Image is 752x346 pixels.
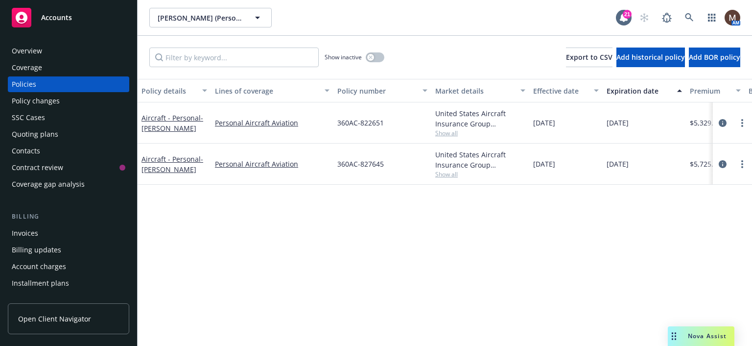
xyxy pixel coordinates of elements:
button: Add BOR policy [689,48,740,67]
div: Policy changes [12,93,60,109]
div: Billing updates [12,242,61,258]
a: Account charges [8,259,129,274]
a: Overview [8,43,129,59]
a: Accounts [8,4,129,31]
button: [PERSON_NAME] (Personal) [149,8,272,27]
div: Invoices [12,225,38,241]
div: Installment plans [12,275,69,291]
a: Personal Aircraft Aviation [215,118,329,128]
span: $5,725.00 [690,159,721,169]
div: Policy number [337,86,417,96]
a: Start snowing [634,8,654,27]
div: 21 [623,10,632,19]
a: SSC Cases [8,110,129,125]
span: Show all [435,129,525,137]
a: more [736,117,748,129]
span: Add BOR policy [689,52,740,62]
span: - [PERSON_NAME] [141,113,203,133]
span: [DATE] [533,159,555,169]
div: Billing [8,212,129,222]
div: Expiration date [607,86,671,96]
a: Contract review [8,160,129,175]
button: Policy number [333,79,431,102]
button: Lines of coverage [211,79,333,102]
a: Aircraft - Personal [141,113,203,133]
a: Policies [8,76,129,92]
div: United States Aircraft Insurance Group ([GEOGRAPHIC_DATA]), United States Aircraft Insurance Grou... [435,149,525,170]
div: Contract review [12,160,63,175]
span: [DATE] [607,118,629,128]
div: Drag to move [668,326,680,346]
a: Invoices [8,225,129,241]
div: Effective date [533,86,588,96]
div: Coverage [12,60,42,75]
button: Premium [686,79,745,102]
span: - [PERSON_NAME] [141,154,203,174]
a: Switch app [702,8,722,27]
span: 360AC-822651 [337,118,384,128]
span: Export to CSV [566,52,612,62]
span: Open Client Navigator [18,314,91,324]
button: Market details [431,79,529,102]
a: circleInformation [717,158,728,170]
div: Coverage gap analysis [12,176,85,192]
a: Installment plans [8,275,129,291]
div: United States Aircraft Insurance Group ([GEOGRAPHIC_DATA]), United States Aircraft Insurance Grou... [435,108,525,129]
span: Add historical policy [616,52,685,62]
a: Policy changes [8,93,129,109]
a: Aircraft - Personal [141,154,203,174]
div: Premium [690,86,730,96]
a: Coverage [8,60,129,75]
div: Quoting plans [12,126,58,142]
span: 360AC-827645 [337,159,384,169]
div: Lines of coverage [215,86,319,96]
a: more [736,158,748,170]
div: Overview [12,43,42,59]
span: Show all [435,170,525,178]
a: Contacts [8,143,129,159]
span: Accounts [41,14,72,22]
img: photo [725,10,740,25]
button: Effective date [529,79,603,102]
input: Filter by keyword... [149,48,319,67]
span: [DATE] [607,159,629,169]
div: Market details [435,86,515,96]
div: Policy details [141,86,196,96]
a: Billing updates [8,242,129,258]
button: Expiration date [603,79,686,102]
span: Nova Assist [688,332,727,340]
button: Nova Assist [668,326,734,346]
div: SSC Cases [12,110,45,125]
div: Account charges [12,259,66,274]
span: [DATE] [533,118,555,128]
span: [PERSON_NAME] (Personal) [158,13,242,23]
div: Policies [12,76,36,92]
span: $5,329.00 [690,118,721,128]
button: Add historical policy [616,48,685,67]
div: Contacts [12,143,40,159]
a: Report a Bug [657,8,677,27]
a: Quoting plans [8,126,129,142]
a: Personal Aircraft Aviation [215,159,329,169]
a: Coverage gap analysis [8,176,129,192]
a: Search [680,8,699,27]
span: Show inactive [325,53,362,61]
button: Policy details [138,79,211,102]
button: Export to CSV [566,48,612,67]
a: circleInformation [717,117,728,129]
